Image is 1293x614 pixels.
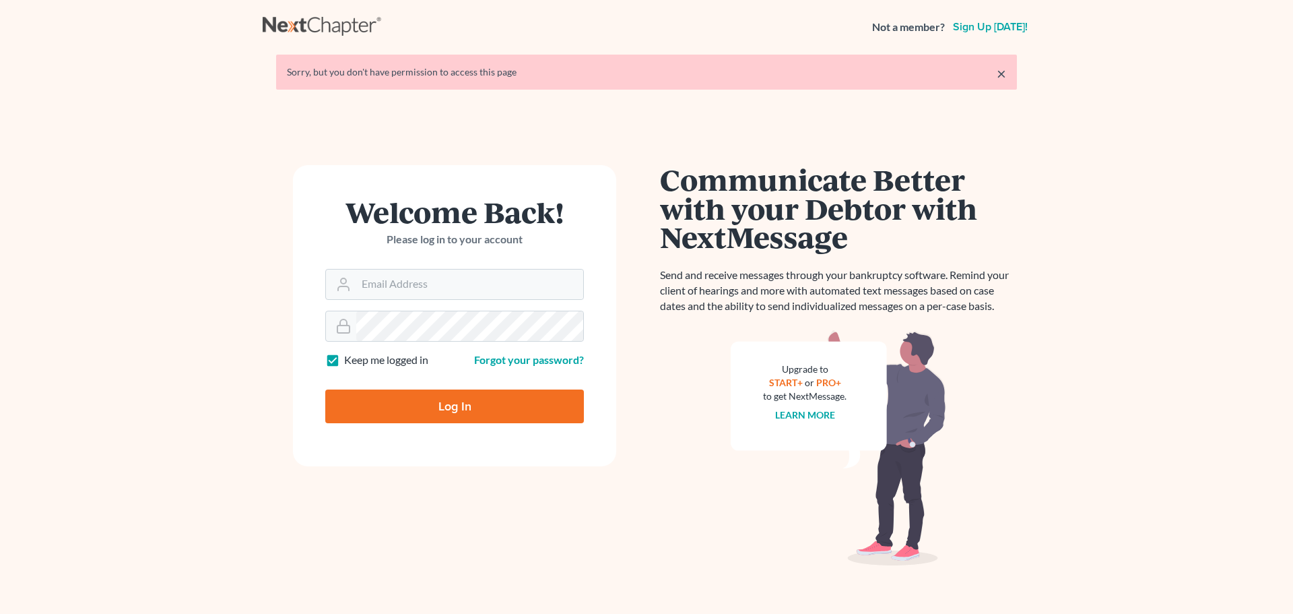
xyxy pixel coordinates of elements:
a: × [997,65,1006,82]
strong: Not a member? [872,20,945,35]
input: Log In [325,390,584,423]
h1: Communicate Better with your Debtor with NextMessage [660,165,1017,251]
p: Please log in to your account [325,232,584,247]
span: or [805,377,814,388]
p: Send and receive messages through your bankruptcy software. Remind your client of hearings and mo... [660,268,1017,314]
input: Email Address [356,270,583,299]
label: Keep me logged in [344,352,428,368]
img: nextmessage_bg-59042aed3d76b12b5cd301f8e5b87938c9018125f34e5fa2b7a6b67550977c72.svg [731,330,946,566]
a: START+ [769,377,803,388]
div: Sorry, but you don't have permission to access this page [287,65,1006,79]
a: PRO+ [816,377,841,388]
a: Sign up [DATE]! [950,22,1030,32]
div: Upgrade to [763,363,847,376]
a: Forgot your password? [474,353,584,366]
div: to get NextMessage. [763,390,847,403]
h1: Welcome Back! [325,197,584,226]
a: Learn more [775,409,835,421]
